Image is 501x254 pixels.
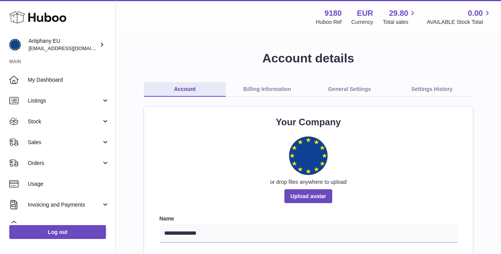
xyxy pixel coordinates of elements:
span: Total sales [383,19,417,26]
div: or drop files anywhere to upload [160,178,457,186]
span: 29.80 [389,8,408,19]
span: [EMAIL_ADDRESS][DOMAIN_NAME] [29,45,113,51]
span: Sales [28,139,101,146]
span: Stock [28,118,101,125]
div: Artiphany EU [29,37,98,52]
div: Huboo Ref [316,19,342,26]
div: Currency [351,19,373,26]
h1: Account details [128,50,489,67]
h2: Your Company [160,116,457,128]
span: My Dashboard [28,76,109,84]
span: Listings [28,97,101,104]
strong: EUR [357,8,373,19]
a: General Settings [308,82,391,97]
a: Account [144,82,226,97]
a: Settings History [391,82,473,97]
span: Upload avatar [284,189,333,203]
strong: 9180 [324,8,342,19]
img: artiphany@artiphany.eu [9,39,21,50]
span: Invoicing and Payments [28,201,101,209]
a: Log out [9,225,106,239]
span: 0.00 [468,8,483,19]
a: Billing Information [226,82,308,97]
img: en_square_cef_logo.png [289,136,328,175]
span: Orders [28,160,101,167]
span: Cases [28,222,109,229]
label: Name [160,215,457,222]
a: 0.00 AVAILABLE Stock Total [427,8,492,26]
span: AVAILABLE Stock Total [427,19,492,26]
span: Usage [28,180,109,188]
a: 29.80 Total sales [383,8,417,26]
